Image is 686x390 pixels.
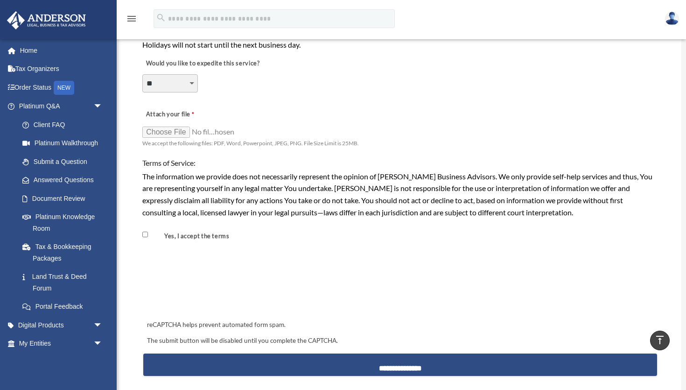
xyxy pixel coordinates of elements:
[150,232,233,241] label: Yes, I accept the terms
[665,12,679,25] img: User Pic
[126,16,137,24] a: menu
[142,57,262,70] label: Would you like to expedite this service?
[144,264,286,301] iframe: reCAPTCHA
[7,353,117,371] a: My Anderson Teamarrow_drop_down
[142,170,658,218] div: The information we provide does not necessarily represent the opinion of [PERSON_NAME] Business A...
[54,81,74,95] div: NEW
[93,97,112,116] span: arrow_drop_down
[142,108,236,121] label: Attach your file
[654,334,665,346] i: vertical_align_top
[143,319,657,331] div: reCAPTCHA helps prevent automated form spam.
[13,189,112,208] a: Document Review
[13,238,117,268] a: Tax & Bookkeeping Packages
[13,171,117,190] a: Answered Questions
[156,13,166,23] i: search
[93,316,112,335] span: arrow_drop_down
[7,60,117,78] a: Tax Organizers
[93,334,112,354] span: arrow_drop_down
[650,331,670,350] a: vertical_align_top
[142,158,658,168] h4: Terms of Service:
[13,134,117,153] a: Platinum Walkthrough
[7,41,117,60] a: Home
[126,13,137,24] i: menu
[13,152,117,171] a: Submit a Question
[13,115,117,134] a: Client FAQ
[7,78,117,97] a: Order StatusNEW
[4,11,89,29] img: Anderson Advisors Platinum Portal
[7,97,117,116] a: Platinum Q&Aarrow_drop_down
[7,316,117,334] a: Digital Productsarrow_drop_down
[13,208,117,238] a: Platinum Knowledge Room
[7,334,117,353] a: My Entitiesarrow_drop_down
[93,353,112,372] span: arrow_drop_down
[13,298,117,316] a: Portal Feedback
[142,140,359,147] span: We accept the following files: PDF, Word, Powerpoint, JPEG, PNG. File Size Limit is 25MB.
[143,335,657,347] div: The submit button will be disabled until you complete the CAPTCHA.
[13,268,117,298] a: Land Trust & Deed Forum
